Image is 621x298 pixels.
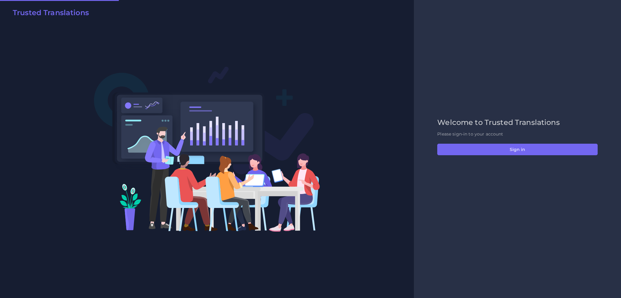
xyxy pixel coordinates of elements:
h2: Trusted Translations [13,8,89,17]
img: Login V2 [94,66,320,232]
button: Sign in [437,144,598,155]
h2: Welcome to Trusted Translations [437,118,598,127]
a: Trusted Translations [8,8,89,19]
p: Please sign-in to your account [437,131,598,137]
